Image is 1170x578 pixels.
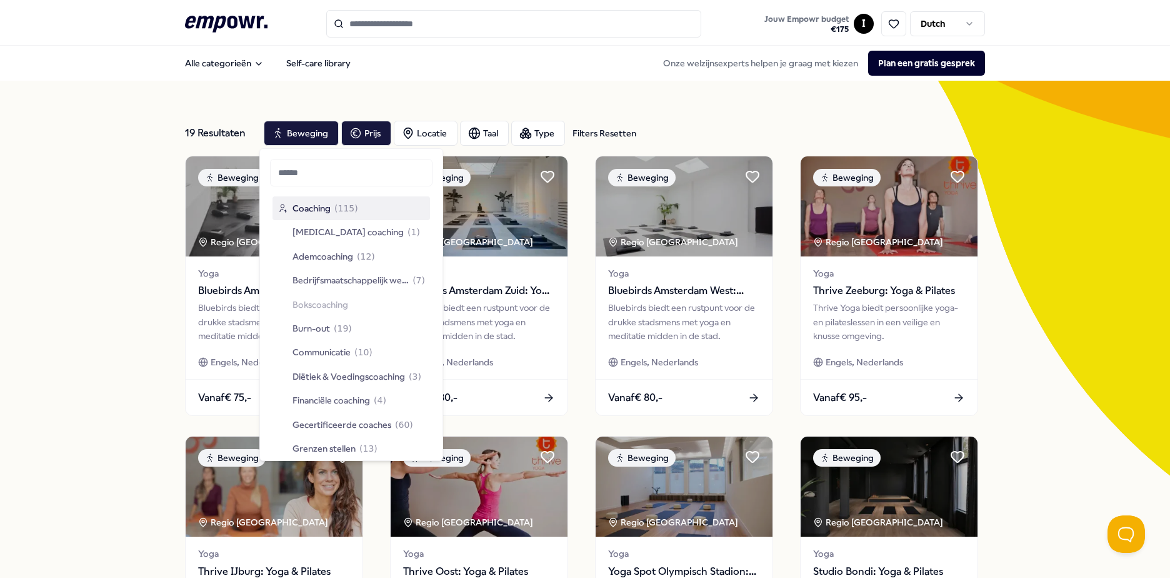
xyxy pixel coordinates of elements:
div: Regio [GEOGRAPHIC_DATA] [198,515,330,529]
div: Regio [GEOGRAPHIC_DATA] [813,515,945,529]
img: package image [186,156,362,256]
span: ( 60 ) [395,418,413,432]
span: Engels, Nederlands [826,355,903,369]
span: ( 13 ) [359,442,377,455]
span: Yoga [608,547,760,560]
span: Coaching [292,201,331,215]
input: Search for products, categories or subcategories [326,10,701,38]
div: Regio [GEOGRAPHIC_DATA] [813,235,945,249]
div: Beweging [198,169,266,186]
img: package image [391,156,567,256]
a: package imageBewegingRegio [GEOGRAPHIC_DATA] YogaBluebirds Amsterdam West: Yoga & WelzijnBluebird... [595,156,773,416]
div: Regio [GEOGRAPHIC_DATA] [403,515,535,529]
div: Regio [GEOGRAPHIC_DATA] [608,235,740,249]
div: Beweging [813,449,881,467]
img: package image [391,437,567,537]
span: Yoga [198,547,350,560]
span: [MEDICAL_DATA] coaching [292,225,404,239]
div: 19 Resultaten [185,121,254,146]
div: Suggestions [270,194,432,455]
span: Financiële coaching [292,393,370,407]
div: Bluebirds biedt een rustpunt voor de drukke stadsmens met yoga en meditatie midden in de stad. [198,301,350,343]
a: Self-care library [276,51,361,76]
div: Beweging [813,169,881,186]
span: Vanaf € 95,- [813,390,867,406]
button: Plan een gratis gesprek [868,51,985,76]
div: Regio [GEOGRAPHIC_DATA] [608,515,740,529]
div: Filters Resetten [572,126,636,140]
span: Diëtiek & Voedingscoaching [292,370,405,383]
img: package image [801,437,977,537]
span: ( 1 ) [407,225,420,239]
span: Burn-out [292,322,330,335]
span: Yoga [198,266,350,280]
span: Yoga [403,547,555,560]
nav: Main [175,51,361,76]
span: Engels, Nederlands [416,355,493,369]
span: Ademcoaching [292,250,353,263]
span: Bluebirds Amsterdam Zuid: Yoga & Welzijn [403,283,555,299]
button: Type [511,121,565,146]
a: package imageBewegingRegio [GEOGRAPHIC_DATA] YogaBluebirds Amsterdam Oost: Yoga & WelzijnBluebird... [185,156,363,416]
img: package image [801,156,977,256]
span: Grenzen stellen [292,442,356,455]
button: Jouw Empowr budget€175 [762,12,851,37]
span: Yoga [403,266,555,280]
div: Beweging [608,449,676,467]
img: package image [596,156,772,256]
span: Bedrijfsmaatschappelijk werk [292,273,409,287]
span: ( 7 ) [412,273,425,287]
span: Vanaf € 75,- [198,390,251,406]
a: package imageBewegingRegio [GEOGRAPHIC_DATA] YogaThrive Zeeburg: Yoga & PilatesThrive Yoga biedt ... [800,156,978,416]
div: Bluebirds biedt een rustpunt voor de drukke stadsmens met yoga en meditatie midden in de stad. [608,301,760,343]
img: package image [596,437,772,537]
button: Prijs [341,121,391,146]
span: Bluebirds Amsterdam West: Yoga & Welzijn [608,283,760,299]
span: ( 10 ) [354,345,372,359]
span: Engels, Nederlands [621,355,698,369]
span: ( 115 ) [334,201,358,215]
div: Beweging [198,449,266,467]
span: Thrive Zeeburg: Yoga & Pilates [813,283,965,299]
span: ( 4 ) [374,393,386,407]
span: € 175 [764,24,849,34]
div: Beweging [608,169,676,186]
span: Communicatie [292,345,351,359]
div: Regio [GEOGRAPHIC_DATA] [403,235,535,249]
button: Alle categorieën [175,51,274,76]
span: Vanaf € 80,- [608,390,662,406]
a: package imageBewegingRegio [GEOGRAPHIC_DATA] YogaBluebirds Amsterdam Zuid: Yoga & WelzijnBluebird... [390,156,568,416]
button: Taal [460,121,509,146]
span: Engels, Nederlands [211,355,288,369]
span: Yoga [813,266,965,280]
iframe: Help Scout Beacon - Open [1107,515,1145,553]
span: Yoga [813,547,965,560]
span: Gecertificeerde coaches [292,418,391,432]
button: Beweging [264,121,339,146]
span: Jouw Empowr budget [764,14,849,24]
button: I [854,14,874,34]
div: Onze welzijnsexperts helpen je graag met kiezen [653,51,985,76]
a: Jouw Empowr budget€175 [759,11,854,37]
span: ( 19 ) [334,322,352,335]
span: Yoga [608,266,760,280]
div: Thrive Yoga biedt persoonlijke yoga- en pilateslessen in een veilige en knusse omgeving. [813,301,965,343]
div: Bluebirds biedt een rustpunt voor de drukke stadsmens met yoga en meditatie midden in de stad. [403,301,555,343]
img: package image [186,437,362,537]
span: ( 3 ) [409,370,421,383]
span: ( 12 ) [357,250,375,263]
div: Regio [GEOGRAPHIC_DATA] [198,235,330,249]
button: Locatie [394,121,457,146]
span: Bluebirds Amsterdam Oost: Yoga & Welzijn [198,283,350,299]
